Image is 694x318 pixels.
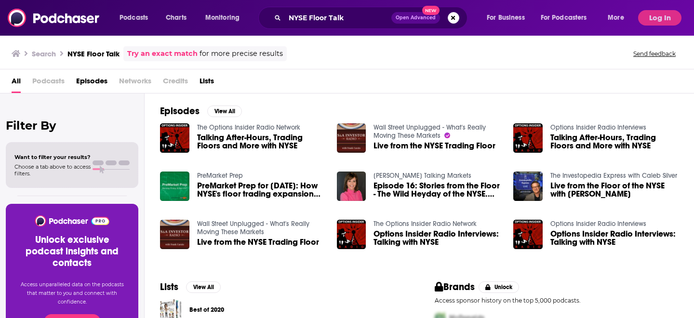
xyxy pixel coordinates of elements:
a: Try an exact match [127,48,198,59]
a: The Options Insider Radio Network [374,220,477,228]
a: Options Insider Radio Interviews [550,220,646,228]
img: Options Insider Radio Interviews: Talking with NYSE [337,220,366,249]
button: Unlock [479,281,520,293]
button: Open AdvancedNew [391,12,440,24]
span: Charts [166,11,187,25]
a: Live from the Floor of the NYSE with Bob Pisani [550,182,679,198]
button: open menu [113,10,160,26]
h3: NYSE Floor Talk [67,49,120,58]
a: Talking After-Hours, Trading Floors and More with NYSE [197,133,325,150]
a: The Options Insider Radio Network [197,123,300,132]
a: Options Insider Radio Interviews: Talking with NYSE [374,230,502,246]
div: Search podcasts, credits, & more... [267,7,477,29]
span: for more precise results [200,48,283,59]
button: Send feedback [630,50,679,58]
a: Maggie Lake Talking Markets [374,172,471,180]
button: View All [186,281,221,293]
a: EpisodesView All [160,105,242,117]
a: PreMarket Prep [197,172,243,180]
a: The Investopedia Express with Caleb Silver [550,172,677,180]
a: Live from the NYSE Trading Floor [374,142,495,150]
a: Charts [160,10,192,26]
span: Open Advanced [396,15,436,20]
h3: Unlock exclusive podcast insights and contacts [17,234,127,269]
button: open menu [480,10,537,26]
a: All [12,73,21,93]
img: Episode 16: Stories from the Floor - The Wild Heyday of the NYSE. With Lance Harvey & Kevin Cook [337,172,366,201]
img: PreMarket Prep for January 12: How NYSE's floor trading expansion affects retail traders [160,172,189,201]
a: Episode 16: Stories from the Floor - The Wild Heyday of the NYSE. With Lance Harvey & Kevin Cook [374,182,502,198]
span: Podcasts [120,11,148,25]
a: PreMarket Prep for January 12: How NYSE's floor trading expansion affects retail traders [197,182,325,198]
span: Choose a tab above to access filters. [14,163,91,177]
a: Talking After-Hours, Trading Floors and More with NYSE [550,133,679,150]
span: For Business [487,11,525,25]
h2: Brands [435,281,475,293]
a: Wall Street Unplugged - What's Really Moving These Markets [374,123,486,140]
a: Best of 2020 [189,305,224,315]
span: Credits [163,73,188,93]
a: Options Insider Radio Interviews: Talking with NYSE [550,230,679,246]
input: Search podcasts, credits, & more... [285,10,391,26]
a: Live from the NYSE Trading Floor [197,238,319,246]
span: Podcasts [32,73,65,93]
a: Options Insider Radio Interviews [550,123,646,132]
p: Access unparalleled data on the podcasts that matter to you and connect with confidence. [17,280,127,306]
a: ListsView All [160,281,221,293]
button: Log In [638,10,681,26]
button: open menu [199,10,252,26]
span: For Podcasters [541,11,587,25]
span: Episode 16: Stories from the Floor - The Wild Heyday of the NYSE. With [PERSON_NAME] & [PERSON_NAME] [374,182,502,198]
h3: Search [32,49,56,58]
img: Live from the NYSE Trading Floor [337,123,366,153]
img: Live from the NYSE Trading Floor [160,220,189,249]
button: open menu [534,10,601,26]
span: More [608,11,624,25]
h2: Filter By [6,119,138,132]
a: Episodes [76,73,107,93]
span: Monitoring [205,11,240,25]
img: Live from the Floor of the NYSE with Bob Pisani [513,172,543,201]
p: Access sponsor history on the top 5,000 podcasts. [435,297,679,304]
img: Podchaser - Follow, Share and Rate Podcasts [34,215,110,226]
span: Live from the Floor of the NYSE with [PERSON_NAME] [550,182,679,198]
a: Lists [200,73,214,93]
img: Talking After-Hours, Trading Floors and More with NYSE [513,123,543,153]
img: Talking After-Hours, Trading Floors and More with NYSE [160,123,189,153]
button: open menu [601,10,636,26]
span: New [422,6,440,15]
span: PreMarket Prep for [DATE]: How NYSE's floor trading expansion affects retail traders [197,182,325,198]
a: Wall Street Unplugged - What's Really Moving These Markets [197,220,309,236]
h2: Lists [160,281,178,293]
img: Options Insider Radio Interviews: Talking with NYSE [513,220,543,249]
button: View All [207,106,242,117]
img: Podchaser - Follow, Share and Rate Podcasts [8,9,100,27]
span: Want to filter your results? [14,154,91,160]
h2: Episodes [160,105,200,117]
span: Networks [119,73,151,93]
